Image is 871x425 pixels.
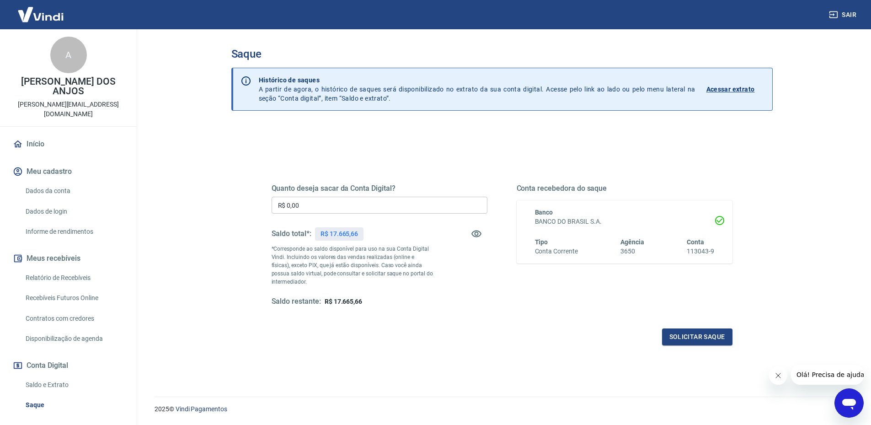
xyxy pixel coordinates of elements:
button: Solicitar saque [662,328,732,345]
button: Meus recebíveis [11,248,126,269]
span: Banco [535,209,553,216]
p: *Corresponde ao saldo disponível para uso na sua Conta Digital Vindi. Incluindo os valores das ve... [272,245,433,286]
a: Vindi Pagamentos [176,405,227,413]
span: Agência [620,238,644,246]
h6: 113043-9 [687,247,714,256]
p: Acessar extrato [706,85,755,94]
h3: Saque [231,48,773,60]
a: Acessar extrato [706,75,765,103]
h5: Saldo restante: [272,297,321,307]
p: 2025 © [155,404,849,414]
h6: 3650 [620,247,644,256]
span: R$ 17.665,66 [325,298,362,305]
iframe: Botão para abrir a janela de mensagens [834,388,864,418]
button: Meu cadastro [11,161,126,182]
p: [PERSON_NAME][EMAIL_ADDRESS][DOMAIN_NAME] [7,100,129,119]
h5: Quanto deseja sacar da Conta Digital? [272,184,487,193]
a: Saldo e Extrato [22,376,126,394]
button: Sair [827,6,860,23]
h5: Saldo total*: [272,229,311,238]
a: Saque [22,396,126,414]
a: Recebíveis Futuros Online [22,289,126,307]
a: Contratos com credores [22,309,126,328]
iframe: Fechar mensagem [769,366,787,385]
img: Vindi [11,0,70,28]
a: Início [11,134,126,154]
p: Histórico de saques [259,75,695,85]
h6: Conta Corrente [535,247,578,256]
a: Dados da conta [22,182,126,200]
div: A [50,37,87,73]
button: Conta Digital [11,355,126,376]
p: R$ 17.665,66 [321,229,358,239]
a: Relatório de Recebíveis [22,269,126,287]
a: Dados de login [22,202,126,221]
h5: Conta recebedora do saque [517,184,732,193]
p: [PERSON_NAME] DOS ANJOS [7,77,129,96]
a: Disponibilização de agenda [22,329,126,348]
iframe: Mensagem da empresa [791,365,864,385]
h6: BANCO DO BRASIL S.A. [535,217,714,226]
span: Tipo [535,238,548,246]
a: Informe de rendimentos [22,222,126,241]
p: A partir de agora, o histórico de saques será disponibilizado no extrato da sua conta digital. Ac... [259,75,695,103]
span: Olá! Precisa de ajuda? [5,6,77,14]
span: Conta [687,238,704,246]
